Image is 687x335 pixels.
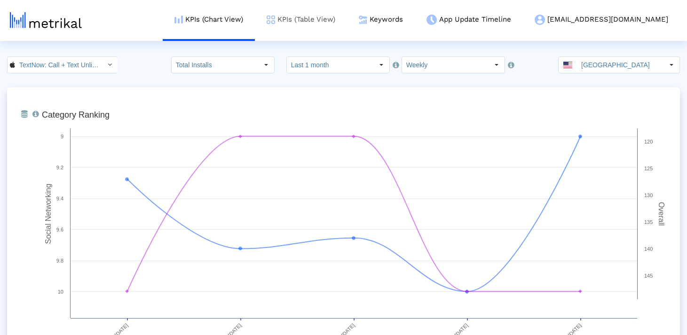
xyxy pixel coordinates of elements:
[61,134,63,139] text: 9
[56,227,63,232] text: 9.6
[56,165,63,170] text: 9.2
[42,110,110,120] tspan: Category Ranking
[174,16,183,24] img: kpi-chart-menu-icon.png
[644,139,653,144] text: 120
[644,246,653,252] text: 140
[644,273,653,279] text: 145
[373,57,389,73] div: Select
[426,15,437,25] img: app-update-menu-icon.png
[44,183,52,244] tspan: Social Networking
[102,57,118,73] div: Select
[657,202,665,226] tspan: Overall
[10,12,82,28] img: metrical-logo-light.png
[663,57,679,73] div: Select
[359,16,367,24] img: keywords.png
[535,15,545,25] img: my-account-menu-icon.png
[58,289,63,295] text: 10
[56,196,63,201] text: 9.4
[489,57,505,73] div: Select
[56,258,63,263] text: 9.8
[644,192,653,198] text: 130
[267,16,275,24] img: kpi-table-menu-icon.png
[644,219,653,225] text: 135
[644,166,653,171] text: 125
[258,57,274,73] div: Select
